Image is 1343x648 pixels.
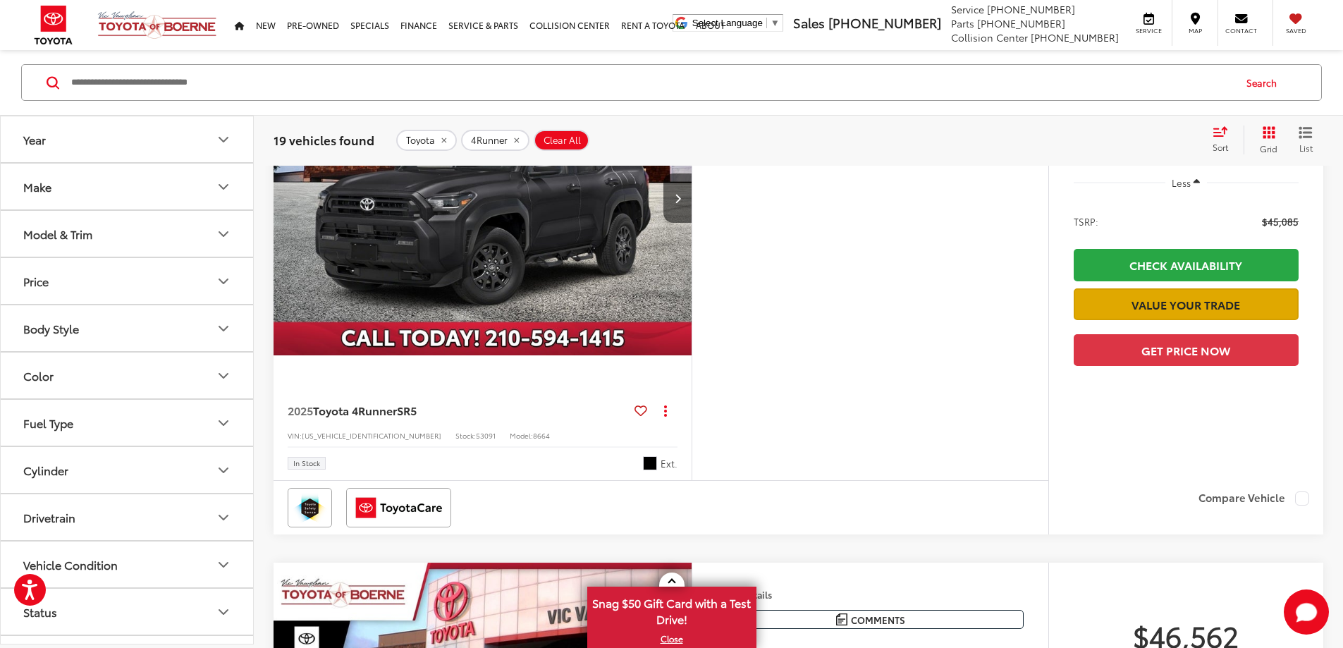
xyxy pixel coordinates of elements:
span: Model: [510,430,533,441]
h4: More Details [717,589,1024,599]
div: Fuel Type [23,416,73,429]
span: [PHONE_NUMBER] [828,13,941,32]
div: Status [215,604,232,621]
span: $45,085 [1262,214,1299,228]
button: Select sort value [1206,126,1244,154]
svg: Start Chat [1284,589,1329,635]
span: Snag $50 Gift Card with a Test Drive! [589,588,755,631]
div: Cylinder [23,463,68,477]
div: Model & Trim [23,227,92,240]
span: Black [643,456,657,470]
span: [PHONE_NUMBER] [977,16,1065,30]
span: 19 vehicles found [274,130,374,147]
span: List [1299,141,1313,153]
span: Contact [1225,26,1257,35]
span: 4Runner [471,134,508,145]
span: Clear All [544,134,581,145]
span: Less [1172,176,1191,189]
span: 2025 [288,402,313,418]
span: [PHONE_NUMBER] [1031,30,1119,44]
span: 53091 [476,430,496,441]
span: Sales [793,13,825,32]
button: MakeMake [1,164,255,209]
button: Next image [663,173,692,223]
span: dropdown dots [664,405,667,416]
div: Fuel Type [215,415,232,432]
button: Toggle Chat Window [1284,589,1329,635]
button: Get Price Now [1074,334,1299,366]
button: Search [1233,65,1297,100]
span: Saved [1280,26,1311,35]
button: Comments [717,610,1024,629]
img: 2025 Toyota 4Runner SR5 [273,41,693,356]
span: Collision Center [951,30,1028,44]
div: Price [23,274,49,288]
div: Status [23,605,57,618]
span: Map [1179,26,1210,35]
span: Toyota [406,134,435,145]
span: VIN: [288,430,302,441]
div: Year [23,133,46,146]
button: PricePrice [1,258,255,304]
span: In Stock [293,460,320,467]
span: 8664 [533,430,550,441]
a: 2025Toyota 4RunnerSR5 [288,403,629,418]
span: [US_VEHICLE_IDENTIFICATION_NUMBER] [302,430,441,441]
img: ToyotaCare Vic Vaughan Toyota of Boerne Boerne TX [349,491,448,525]
span: TSRP: [1074,214,1098,228]
div: Year [215,131,232,148]
span: Stock: [455,430,476,441]
button: List View [1288,126,1323,154]
button: ColorColor [1,353,255,398]
button: Body StyleBody Style [1,305,255,351]
span: Sort [1213,141,1228,153]
div: Price [215,273,232,290]
img: Vic Vaughan Toyota of Boerne [97,11,217,39]
span: Toyota 4Runner [313,402,397,418]
button: Clear All [534,129,589,150]
span: Service [1133,26,1165,35]
button: YearYear [1,116,255,162]
button: Actions [653,398,677,422]
button: remove Toyota [396,129,457,150]
div: Drivetrain [23,511,75,524]
div: Color [215,367,232,384]
div: Vehicle Condition [215,556,232,573]
a: Check Availability [1074,249,1299,281]
button: Fuel TypeFuel Type [1,400,255,446]
button: DrivetrainDrivetrain [1,494,255,540]
div: Make [23,180,51,193]
span: [PHONE_NUMBER] [987,2,1075,16]
div: Vehicle Condition [23,558,118,571]
span: ▼ [771,18,780,28]
div: Body Style [23,322,79,335]
span: Service [951,2,984,16]
span: Parts [951,16,974,30]
button: Less [1165,170,1208,195]
div: Model & Trim [215,226,232,243]
button: StatusStatus [1,589,255,635]
button: Vehicle ConditionVehicle Condition [1,542,255,587]
div: Color [23,369,54,382]
button: Grid View [1244,126,1288,154]
input: Search by Make, Model, or Keyword [70,66,1233,99]
span: SR5 [397,402,417,418]
div: Body Style [215,320,232,337]
a: Select Language​ [692,18,780,28]
span: Grid [1260,142,1277,154]
a: 2025 Toyota 4Runner SR52025 Toyota 4Runner SR52025 Toyota 4Runner SR52025 Toyota 4Runner SR5 [273,41,693,355]
div: Drivetrain [215,509,232,526]
img: Comments [836,613,847,625]
span: Comments [851,613,905,627]
button: CylinderCylinder [1,447,255,493]
div: Make [215,178,232,195]
button: Model & TrimModel & Trim [1,211,255,257]
div: 2025 Toyota 4Runner SR5 0 [273,41,693,355]
label: Compare Vehicle [1198,491,1309,506]
span: Ext. [661,457,677,470]
span: Select Language [692,18,763,28]
div: Cylinder [215,462,232,479]
button: remove 4Runner [461,129,529,150]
